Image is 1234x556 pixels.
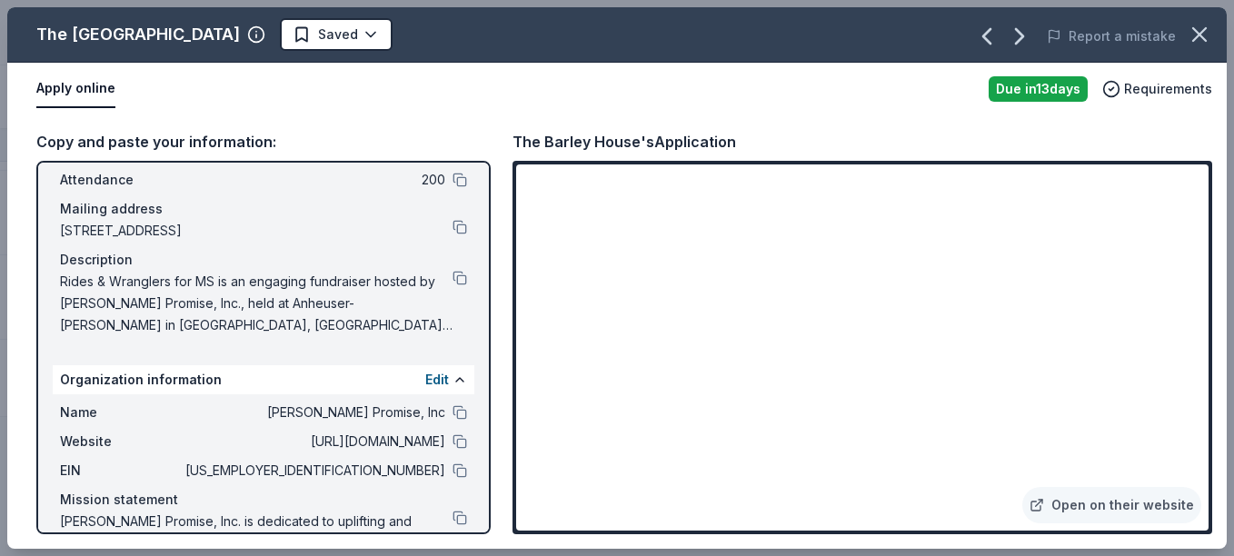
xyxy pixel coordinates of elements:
[36,70,115,108] button: Apply online
[425,369,449,391] button: Edit
[60,431,182,452] span: Website
[36,20,240,49] div: The [GEOGRAPHIC_DATA]
[1047,25,1176,47] button: Report a mistake
[60,460,182,482] span: EIN
[60,271,453,336] span: Rides & Wranglers for MS is an engaging fundraiser hosted by [PERSON_NAME] Promise, Inc., held at...
[60,169,182,191] span: Attendance
[182,169,445,191] span: 200
[53,365,474,394] div: Organization information
[60,489,467,511] div: Mission statement
[513,130,736,154] div: The Barley House's Application
[36,130,491,154] div: Copy and paste your information:
[318,24,358,45] span: Saved
[60,198,467,220] div: Mailing address
[60,402,182,423] span: Name
[60,220,453,242] span: [STREET_ADDRESS]
[182,431,445,452] span: [URL][DOMAIN_NAME]
[60,249,467,271] div: Description
[1022,487,1201,523] a: Open on their website
[182,460,445,482] span: [US_EMPLOYER_IDENTIFICATION_NUMBER]
[182,402,445,423] span: [PERSON_NAME] Promise, Inc
[280,18,393,51] button: Saved
[989,76,1088,102] div: Due in 13 days
[1102,78,1212,100] button: Requirements
[1124,78,1212,100] span: Requirements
